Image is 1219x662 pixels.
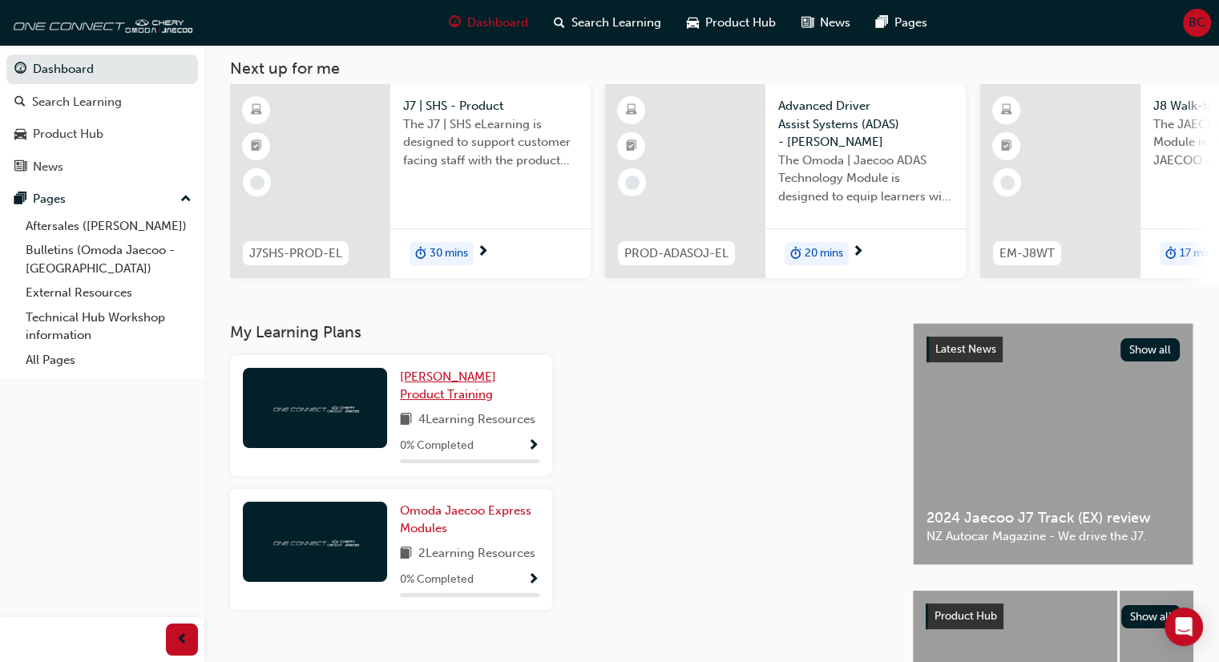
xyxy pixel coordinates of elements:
[1120,338,1181,361] button: Show all
[400,369,496,402] span: [PERSON_NAME] Product Training
[14,127,26,142] span: car-icon
[6,51,198,184] button: DashboardSearch LearningProduct HubNews
[230,84,591,278] a: J7SHS-PROD-ELJ7 | SHS - ProductThe J7 | SHS eLearning is designed to support customer facing staf...
[527,439,539,454] span: Show Progress
[19,238,198,281] a: Bulletins (Omoda Jaecoo - [GEOGRAPHIC_DATA])
[418,410,535,430] span: 4 Learning Resources
[8,6,192,38] img: oneconnect
[19,348,198,373] a: All Pages
[32,93,122,111] div: Search Learning
[249,244,342,263] span: J7SHS-PROD-EL
[6,87,198,117] a: Search Learning
[624,244,729,263] span: PROD-ADASOJ-EL
[1180,244,1217,263] span: 17 mins
[863,6,940,39] a: pages-iconPages
[625,176,640,190] span: learningRecordVerb_NONE-icon
[926,337,1180,362] a: Latest NewsShow all
[271,400,359,415] img: oneconnect
[674,6,789,39] a: car-iconProduct Hub
[6,152,198,182] a: News
[403,97,578,115] span: J7 | SHS - Product
[14,160,26,175] span: news-icon
[934,609,997,623] span: Product Hub
[33,125,103,143] div: Product Hub
[820,14,850,32] span: News
[449,13,461,33] span: guage-icon
[1000,176,1015,190] span: learningRecordVerb_NONE-icon
[1165,608,1203,646] div: Open Intercom Messenger
[19,305,198,348] a: Technical Hub Workshop information
[1183,9,1211,37] button: BC
[605,84,966,278] a: PROD-ADASOJ-ELAdvanced Driver Assist Systems (ADAS) - [PERSON_NAME]The Omoda | Jaecoo ADAS Techno...
[6,184,198,214] button: Pages
[415,244,426,264] span: duration-icon
[400,544,412,564] span: book-icon
[571,14,661,32] span: Search Learning
[527,570,539,590] button: Show Progress
[999,244,1055,263] span: EM-J8WT
[477,245,489,260] span: next-icon
[1001,136,1012,157] span: booktick-icon
[250,176,264,190] span: learningRecordVerb_NONE-icon
[230,323,887,341] h3: My Learning Plans
[6,119,198,149] a: Product Hub
[400,410,412,430] span: book-icon
[19,214,198,239] a: Aftersales ([PERSON_NAME])
[251,136,262,157] span: booktick-icon
[33,158,63,176] div: News
[913,323,1193,565] a: Latest NewsShow all2024 Jaecoo J7 Track (EX) reviewNZ Autocar Magazine - We drive the J7.
[400,502,539,538] a: Omoda Jaecoo Express Modules
[400,368,539,404] a: [PERSON_NAME] Product Training
[894,14,927,32] span: Pages
[400,571,474,589] span: 0 % Completed
[403,115,578,170] span: The J7 | SHS eLearning is designed to support customer facing staff with the product and sales in...
[626,136,637,157] span: booktick-icon
[876,13,888,33] span: pages-icon
[400,437,474,455] span: 0 % Completed
[1121,605,1181,628] button: Show all
[789,6,863,39] a: news-iconNews
[1189,14,1205,32] span: BC
[436,6,541,39] a: guage-iconDashboard
[418,544,535,564] span: 2 Learning Resources
[926,509,1180,527] span: 2024 Jaecoo J7 Track (EX) review
[687,13,699,33] span: car-icon
[204,59,1219,78] h3: Next up for me
[626,100,637,121] span: learningResourceType_ELEARNING-icon
[926,603,1181,629] a: Product HubShow all
[14,192,26,207] span: pages-icon
[1001,100,1012,121] span: learningResourceType_ELEARNING-icon
[805,244,843,263] span: 20 mins
[176,630,188,650] span: prev-icon
[527,436,539,456] button: Show Progress
[705,14,776,32] span: Product Hub
[801,13,813,33] span: news-icon
[33,190,66,208] div: Pages
[1165,244,1177,264] span: duration-icon
[14,63,26,77] span: guage-icon
[852,245,864,260] span: next-icon
[271,534,359,549] img: oneconnect
[527,573,539,587] span: Show Progress
[935,342,996,356] span: Latest News
[778,97,953,151] span: Advanced Driver Assist Systems (ADAS) - [PERSON_NAME]
[180,189,192,210] span: up-icon
[6,54,198,84] a: Dashboard
[14,95,26,110] span: search-icon
[778,151,953,206] span: The Omoda | Jaecoo ADAS Technology Module is designed to equip learners with essential knowledge ...
[430,244,468,263] span: 30 mins
[251,100,262,121] span: learningResourceType_ELEARNING-icon
[926,527,1180,546] span: NZ Autocar Magazine - We drive the J7.
[790,244,801,264] span: duration-icon
[541,6,674,39] a: search-iconSearch Learning
[554,13,565,33] span: search-icon
[19,281,198,305] a: External Resources
[400,503,531,536] span: Omoda Jaecoo Express Modules
[467,14,528,32] span: Dashboard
